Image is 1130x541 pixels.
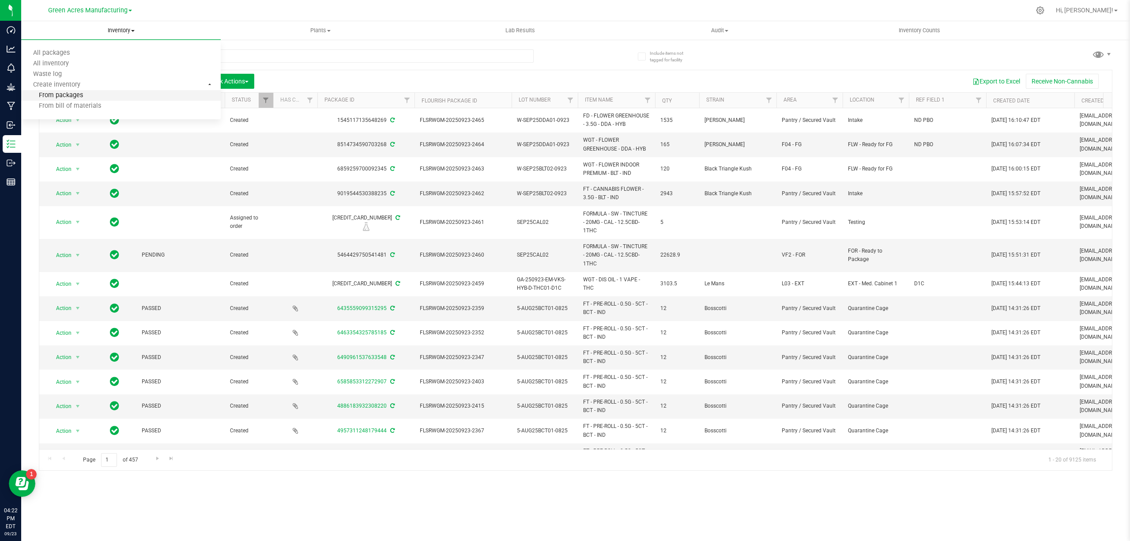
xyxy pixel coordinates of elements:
[110,400,119,412] span: In Sync
[230,353,268,362] span: Created
[517,218,573,227] span: SEP25CAL02
[894,93,909,108] a: Filter
[230,189,268,198] span: Created
[420,116,506,125] span: FLSRWGM-20250923-2465
[704,402,771,410] span: Bosscotti
[782,116,837,125] span: Pantry / Secured Vault
[848,116,904,125] span: Intake
[583,398,650,415] span: FT - PRE-ROLL - 0.5G - 5CT - BCT - IND
[142,402,219,410] span: PASSED
[914,116,981,125] span: ND PBO
[389,329,395,336] span: Sync from Compliance System
[782,353,837,362] span: Pantry / Secured Vault
[420,165,506,173] span: FLSRWGM-20250923-2463
[9,470,35,497] iframe: Resource center
[583,300,650,317] span: FT - PRE-ROLL - 0.5G - 5CT - BCT - IND
[110,302,119,314] span: In Sync
[110,114,119,126] span: In Sync
[704,427,771,435] span: Bosscotti
[660,329,694,337] span: 12
[142,353,219,362] span: PASSED
[782,140,837,149] span: F04 - FG
[706,97,724,103] a: Strain
[230,304,268,313] span: Created
[422,98,477,104] a: Flourish Package ID
[991,402,1040,410] span: [DATE] 14:31:26 EDT
[110,277,119,290] span: In Sync
[230,251,268,259] span: Created
[230,402,268,410] span: Created
[110,187,119,200] span: In Sync
[337,329,387,336] a: 6463354325785185
[72,302,83,314] span: select
[316,214,416,231] div: [CREDIT_CARD_NUMBER]
[991,280,1040,288] span: [DATE] 15:44:13 EDT
[993,98,1030,104] a: Created Date
[142,378,219,386] span: PASSED
[620,21,819,40] a: Audit
[517,402,573,410] span: 5-AUG25BCT01-0825
[110,138,119,151] span: In Sync
[828,93,843,108] a: Filter
[783,97,797,103] a: Area
[26,469,37,480] iframe: Resource center unread badge
[4,507,17,530] p: 04:22 PM EDT
[583,242,650,268] span: FORMULA - SW - TINCTURE - 20MG - CAL - 12.5CBD-1THC
[583,373,650,390] span: FT - PRE-ROLL - 0.5G - 5CT - BCT - IND
[660,280,694,288] span: 3103.5
[517,140,573,149] span: W-SEP25DDA01-0923
[4,530,17,537] p: 09/23
[110,163,119,175] span: In Sync
[142,304,219,313] span: PASSED
[48,400,72,412] span: Action
[232,97,251,103] a: Status
[394,215,400,221] span: Sync from Compliance System
[583,112,650,129] span: FD - FLOWER GREENHOUSE - 3.5G - DDA - HYB
[660,251,694,259] span: 22628.9
[337,354,387,360] a: 6490961537633548
[75,453,145,467] span: Page of 457
[660,427,694,435] span: 12
[389,166,395,172] span: Sync from Compliance System
[660,140,694,149] span: 165
[110,216,119,228] span: In Sync
[782,189,837,198] span: Pantry / Secured Vault
[517,378,573,386] span: 5-AUG25BCT01-0825
[110,249,119,261] span: In Sync
[337,428,387,434] a: 4957311248179444
[7,64,15,72] inline-svg: Monitoring
[517,251,573,259] span: SEP25CAL02
[660,304,694,313] span: 12
[517,189,573,198] span: W-SEP25BLT02-0923
[517,329,573,337] span: 5-AUG25BCT01-0825
[21,81,92,89] span: Create inventory
[230,116,268,125] span: Created
[48,249,72,261] span: Action
[324,97,354,103] a: Package ID
[389,378,395,385] span: Sync from Compliance System
[887,26,952,34] span: Inventory Counts
[991,140,1040,149] span: [DATE] 16:07:34 EDT
[991,116,1040,125] span: [DATE] 16:10:47 EDT
[991,378,1040,386] span: [DATE] 14:31:26 EDT
[7,159,15,167] inline-svg: Outbound
[583,422,650,439] span: FT - PRE-ROLL - 0.5G - 5CT - BCT - IND
[848,402,904,410] span: Quarantine Cage
[21,49,82,57] span: All packages
[389,354,395,360] span: Sync from Compliance System
[21,102,101,110] span: From bill of materials
[660,116,694,125] span: 1535
[1041,453,1103,466] span: 1 - 20 of 9125 items
[914,140,981,149] span: ND PBO
[21,71,74,78] span: Waste log
[583,210,650,235] span: FORMULA - SW - TINCTURE - 20MG - CAL - 12.5CBD-1THC
[517,427,573,435] span: 5-AUG25BCT01-0825
[782,280,837,288] span: L03 - EXT
[389,141,395,148] span: Sync from Compliance System
[142,329,219,337] span: PASSED
[991,329,1040,337] span: [DATE] 14:31:26 EDT
[782,329,837,337] span: Pantry / Secured Vault
[820,21,1019,40] a: Inventory Counts
[660,189,694,198] span: 2943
